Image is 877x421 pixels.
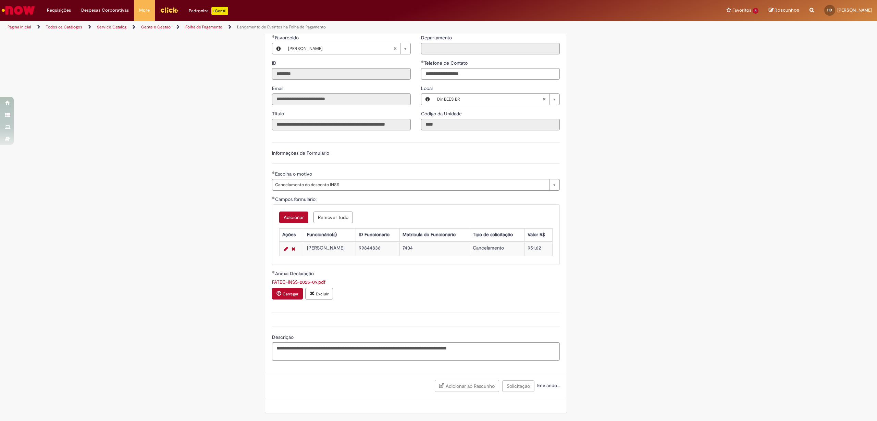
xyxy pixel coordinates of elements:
[272,171,275,174] span: Obrigatório Preenchido
[399,242,470,256] td: 7404
[290,245,297,253] a: Remover linha 1
[272,334,295,340] span: Descrição
[827,8,832,12] span: HD
[424,60,469,66] span: Telefone de Contato
[285,43,410,54] a: [PERSON_NAME]Limpar campo Favorecido
[421,85,434,91] span: Local
[421,94,434,105] button: Local, Visualizar este registro Dir BEES BR
[141,24,171,30] a: Gente e Gestão
[305,288,333,299] button: Excluir anexo FATEC-INSS-2025-09.pdf
[753,8,758,14] span: 4
[356,228,400,241] th: ID Funcionário
[272,60,278,66] label: Somente leitura - ID
[272,85,285,92] label: Somente leitura - Email
[211,7,228,15] p: +GenAi
[272,85,285,91] span: Somente leitura - Email
[769,7,799,14] a: Rascunhos
[524,228,552,241] th: Valor R$
[304,228,356,241] th: Funcionário(s)
[288,43,393,54] span: [PERSON_NAME]
[97,24,126,30] a: Service Catalog
[837,7,872,13] span: [PERSON_NAME]
[282,245,290,253] a: Editar Linha 1
[272,279,325,285] a: Download de FATEC-INSS-2025-09.pdf
[421,110,463,117] label: Somente leitura - Código da Unidade
[272,342,560,361] textarea: Descrição
[283,291,298,297] small: Carregar
[524,242,552,256] td: 951,62
[272,43,285,54] button: Favorecido, Visualizar este registro Henrique Dezani
[139,7,150,14] span: More
[539,94,549,105] abbr: Limpar campo Local
[421,35,453,41] span: Somente leitura - Departamento
[272,196,275,199] span: Obrigatório Preenchido
[313,212,353,223] button: Remove all rows for Campos formulário:
[304,242,356,256] td: [PERSON_NAME]
[732,7,751,14] span: Favoritos
[421,68,560,80] input: Telefone de Contato
[272,111,285,117] span: Somente leitura - Título
[1,3,36,17] img: ServiceNow
[437,94,542,105] span: Dir BEES BR
[775,7,799,13] span: Rascunhos
[189,7,228,15] div: Padroniza
[421,60,424,63] span: Obrigatório Preenchido
[421,34,453,41] label: Somente leitura - Departamento
[272,68,411,80] input: ID
[434,94,559,105] a: Dir BEES BRLimpar campo Local
[421,119,560,130] input: Código da Unidade
[5,21,580,34] ul: Trilhas de página
[421,43,560,54] input: Departamento
[272,150,329,156] label: Informações de Formulário
[399,228,470,241] th: Matrícula do Funcionário
[185,24,222,30] a: Folha de Pagamento
[470,242,524,256] td: Cancelamento
[46,24,82,30] a: Todos os Catálogos
[160,5,178,15] img: click_logo_yellow_360x200.png
[8,24,31,30] a: Página inicial
[275,35,300,41] span: Necessários - Favorecido
[275,171,313,177] span: Escolha o motivo
[279,212,308,223] button: Add a row for Campos formulário:
[272,110,285,117] label: Somente leitura - Título
[47,7,71,14] span: Requisições
[470,228,524,241] th: Tipo de solicitação
[81,7,129,14] span: Despesas Corporativas
[272,119,411,130] input: Título
[275,196,318,202] span: Campos formulário:
[272,93,411,105] input: Email
[316,291,329,297] small: Excluir
[356,242,400,256] td: 99844836
[237,24,326,30] a: Lançamento de Eventos na Folha de Pagamento
[272,288,303,299] button: Carregar anexo de Anexo Declaração Required
[536,382,560,388] span: Enviando...
[275,270,315,277] span: Anexo Declaração
[272,35,275,38] span: Obrigatório Preenchido
[421,111,463,117] span: Somente leitura - Código da Unidade
[275,179,546,190] span: Cancelamento do desconto INSS
[390,43,400,54] abbr: Limpar campo Favorecido
[279,228,304,241] th: Ações
[272,271,275,273] span: Obrigatório Preenchido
